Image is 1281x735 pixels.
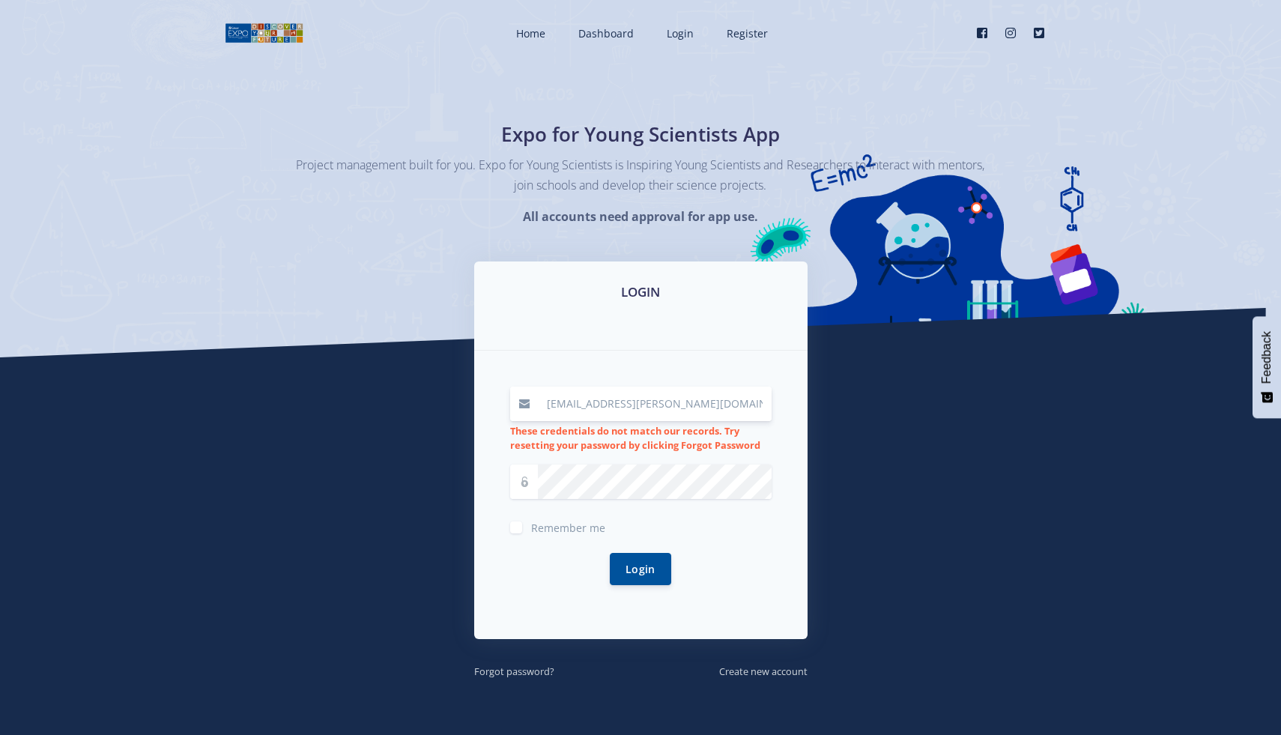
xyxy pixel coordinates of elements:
span: Register [727,26,768,40]
a: Register [712,13,780,53]
button: Login [610,553,671,585]
p: Project management built for you. Expo for Young Scientists is Inspiring Young Scientists and Res... [296,155,985,196]
img: logo01.png [225,22,303,44]
input: Email / User ID [538,387,772,421]
span: Dashboard [578,26,634,40]
span: Home [516,26,545,40]
span: Login [667,26,694,40]
button: Feedback - Show survey [1253,316,1281,418]
small: Create new account [719,665,808,678]
h1: Expo for Young Scientists App [367,120,914,149]
a: Login [652,13,706,53]
a: Forgot password? [474,662,554,679]
span: Feedback [1260,331,1274,384]
strong: All accounts need approval for app use. [523,208,758,225]
a: Create new account [719,662,808,679]
a: Dashboard [563,13,646,53]
small: Forgot password? [474,665,554,678]
strong: These credentials do not match our records. Try resetting your password by clicking Forgot Password [510,424,760,452]
span: Remember me [531,521,605,535]
h3: LOGIN [492,282,790,302]
a: Home [501,13,557,53]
